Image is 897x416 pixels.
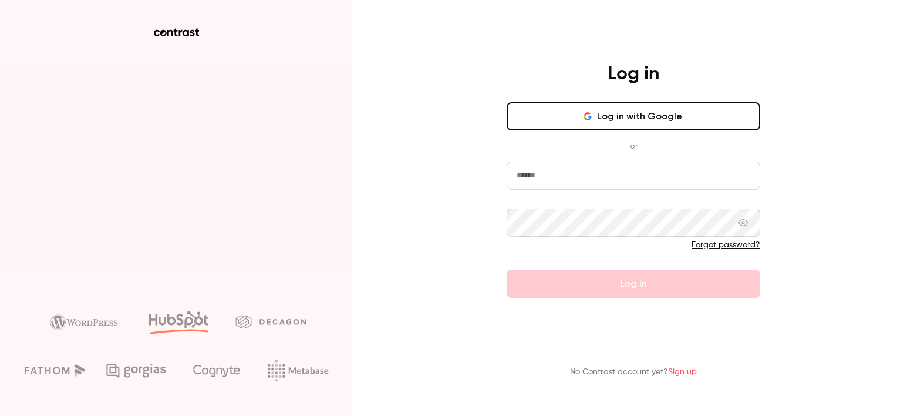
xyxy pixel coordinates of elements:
button: Log in with Google [507,102,760,130]
span: or [624,140,643,152]
a: Forgot password? [692,241,760,249]
img: decagon [235,315,306,328]
a: Sign up [668,368,697,376]
p: No Contrast account yet? [570,366,697,378]
h4: Log in [608,62,659,86]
